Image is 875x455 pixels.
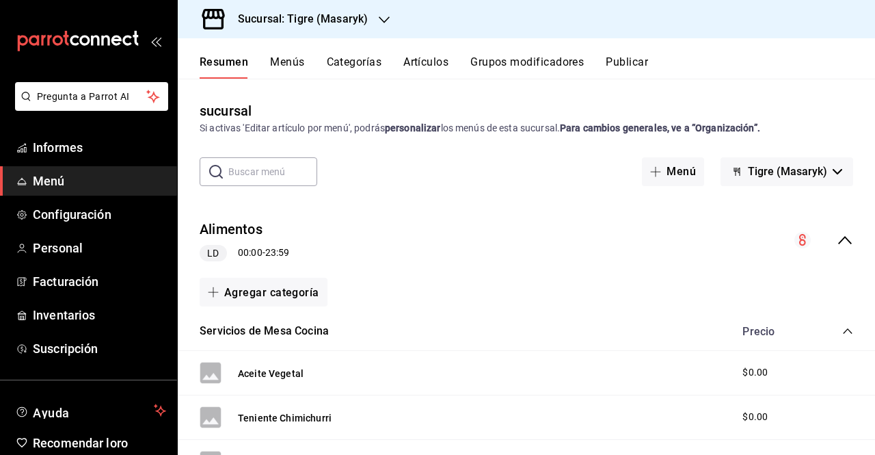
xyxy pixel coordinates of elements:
font: Publicar [606,55,648,68]
button: Tigre (Masaryk) [721,157,853,186]
font: Alimentos [200,222,262,238]
font: Personal [33,241,83,255]
font: Para cambios generales, ve a “Organización”. [560,122,760,133]
font: Menús [270,55,304,68]
font: 23:59 [265,247,290,258]
font: Tigre (Masaryk) [748,165,827,178]
font: Si activas 'Editar artículo por menú', podrás [200,122,385,133]
font: Agregar categoría [224,286,319,299]
font: LD [207,248,219,259]
font: - [262,247,265,258]
font: Resumen [200,55,248,68]
font: Ayuda [33,406,70,420]
font: $0.00 [742,411,768,422]
input: Buscar menú [228,158,317,185]
font: 00:00 [238,247,262,258]
font: $0.00 [742,367,768,378]
font: Aceite Vegetal [238,368,304,379]
font: Sucursal: Tigre (Masaryk) [238,12,368,25]
font: Facturación [33,274,98,289]
font: Configuración [33,207,111,222]
font: Precio [742,325,775,338]
font: Recomendar loro [33,436,128,450]
font: Servicios de Mesa Cocina [200,324,329,337]
button: Servicios de Mesa Cocina [200,323,329,339]
font: Informes [33,140,83,155]
div: colapsar-fila-del-menú [178,208,875,273]
font: Grupos modificadores [470,55,584,68]
div: pestañas de navegación [200,55,875,79]
font: los menús de esta sucursal. [441,122,561,133]
button: Pregunta a Parrot AI [15,82,168,111]
font: Categorías [327,55,382,68]
font: Menú [667,165,696,178]
button: Alimentos [200,219,262,240]
font: Inventarios [33,308,95,322]
font: Menú [33,174,65,188]
button: Teniente Chimichurri [238,410,332,425]
button: colapsar-categoría-fila [842,326,853,337]
font: Artículos [403,55,448,68]
button: abrir_cajón_menú [150,36,161,47]
button: Aceite Vegetal [238,365,304,380]
button: Agregar categoría [200,278,327,307]
font: sucursal [200,103,252,119]
font: Pregunta a Parrot AI [37,91,130,102]
font: Teniente Chimichurri [238,413,332,424]
font: personalizar [385,122,441,133]
a: Pregunta a Parrot AI [10,99,168,114]
font: Suscripción [33,341,98,356]
button: Menú [642,157,704,186]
